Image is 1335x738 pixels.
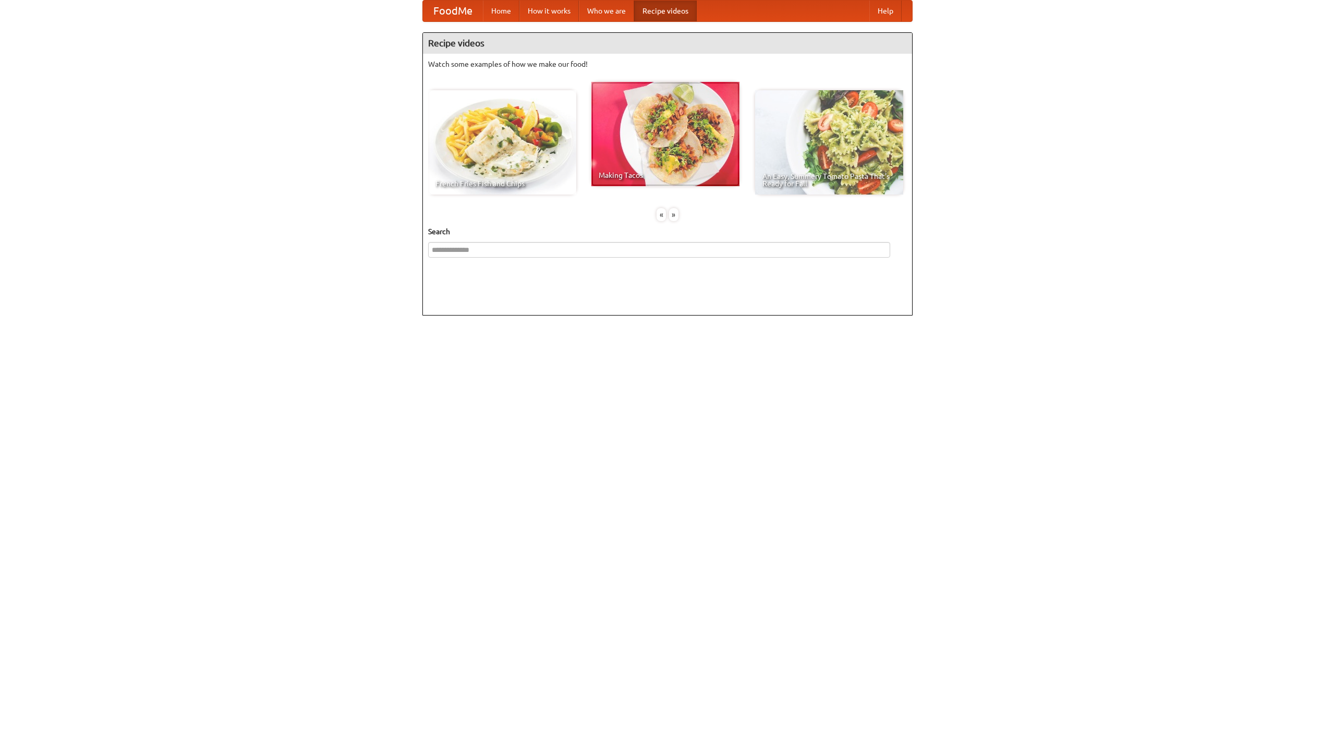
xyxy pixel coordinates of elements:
[591,82,739,186] a: Making Tacos
[599,172,732,179] span: Making Tacos
[669,208,678,221] div: »
[428,226,907,237] h5: Search
[755,90,903,195] a: An Easy, Summery Tomato Pasta That's Ready for Fall
[869,1,902,21] a: Help
[428,90,576,195] a: French Fries Fish and Chips
[634,1,697,21] a: Recipe videos
[657,208,666,221] div: «
[423,33,912,54] h4: Recipe videos
[519,1,579,21] a: How it works
[762,173,896,187] span: An Easy, Summery Tomato Pasta That's Ready for Fall
[435,180,569,187] span: French Fries Fish and Chips
[483,1,519,21] a: Home
[423,1,483,21] a: FoodMe
[579,1,634,21] a: Who we are
[428,59,907,69] p: Watch some examples of how we make our food!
